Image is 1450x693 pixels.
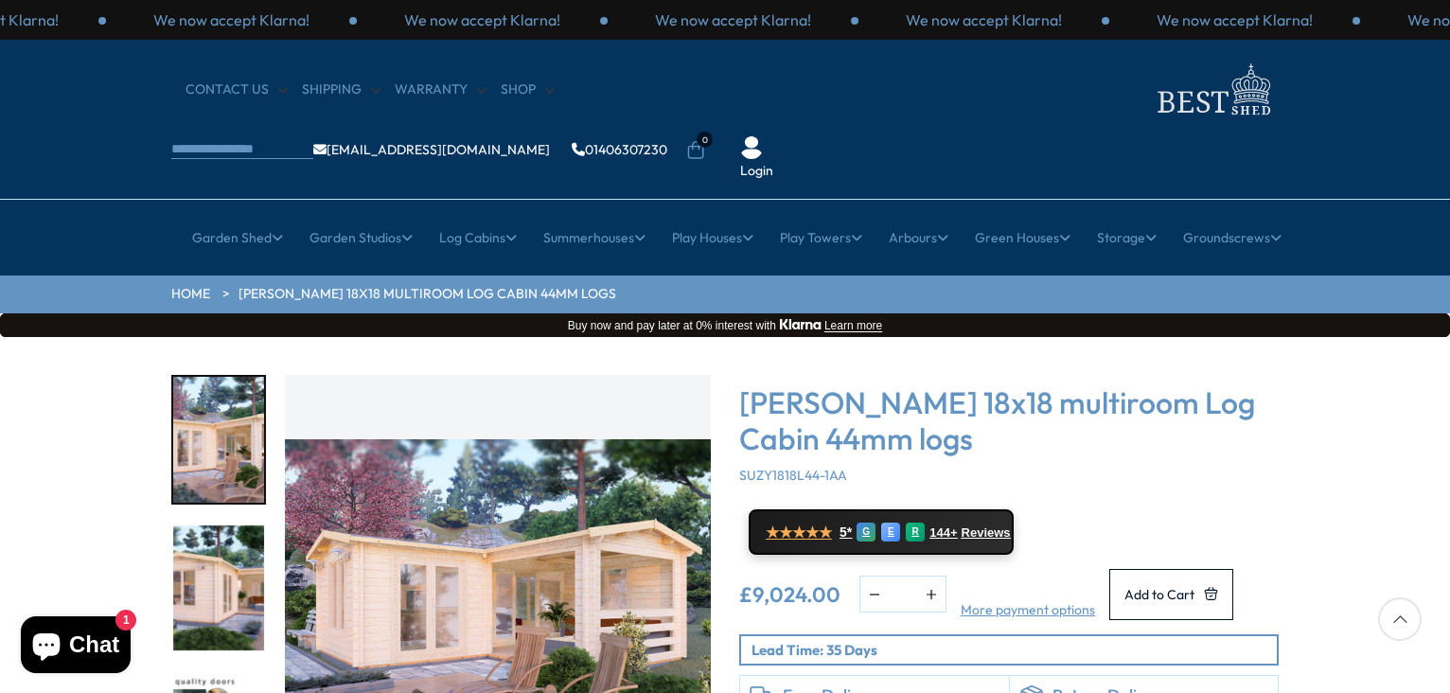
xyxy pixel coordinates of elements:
[608,9,858,30] div: 2 / 3
[543,214,645,261] a: Summerhouses
[739,584,840,605] ins: £9,024.00
[740,136,763,159] img: User Icon
[686,141,705,160] a: 0
[906,9,1062,30] p: We now accept Klarna!
[171,285,210,304] a: HOME
[961,601,1095,620] a: More payment options
[1097,214,1157,261] a: Storage
[15,616,136,678] inbox-online-store-chat: Shopify online store chat
[889,214,948,261] a: Arbours
[740,162,773,181] a: Login
[1109,9,1360,30] div: 1 / 3
[171,375,266,505] div: 1 / 7
[739,467,847,484] span: SUZY1818L44-1AA
[1124,588,1194,601] span: Add to Cart
[171,524,266,653] div: 2 / 7
[881,523,900,542] div: E
[439,214,517,261] a: Log Cabins
[1183,214,1282,261] a: Groundscrews
[309,214,413,261] a: Garden Studios
[153,9,309,30] p: We now accept Klarna!
[239,285,616,304] a: [PERSON_NAME] 18x18 multiroom Log Cabin 44mm logs
[975,214,1070,261] a: Green Houses
[1157,9,1313,30] p: We now accept Klarna!
[739,384,1279,457] h3: [PERSON_NAME] 18x18 multiroom Log Cabin 44mm logs
[655,9,811,30] p: We now accept Klarna!
[857,523,875,542] div: G
[173,377,264,503] img: Suzy3_2x6-2_5S31896-1_f0f3b787-e36b-4efa-959a-148785adcb0b_200x200.jpg
[395,80,486,99] a: Warranty
[404,9,560,30] p: We now accept Klarna!
[186,80,288,99] a: CONTACT US
[962,525,1011,541] span: Reviews
[302,80,380,99] a: Shipping
[501,80,555,99] a: Shop
[572,143,667,156] a: 01406307230
[1146,59,1279,120] img: logo
[106,9,357,30] div: 3 / 3
[192,214,283,261] a: Garden Shed
[1109,569,1233,619] button: Add to Cart
[780,214,862,261] a: Play Towers
[906,523,925,542] div: R
[672,214,753,261] a: Play Houses
[749,509,1014,555] a: ★★★★★ 5* G E R 144+ Reviews
[697,132,713,148] span: 0
[858,9,1109,30] div: 3 / 3
[173,525,264,651] img: Suzy3_2x6-2_5S31896-2_64732b6d-1a30-4d9b-a8b3-4f3a95d206a5_200x200.jpg
[766,524,832,542] span: ★★★★★
[357,9,608,30] div: 1 / 3
[752,640,1277,660] p: Lead Time: 35 Days
[313,143,550,156] a: [EMAIL_ADDRESS][DOMAIN_NAME]
[929,525,957,541] span: 144+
